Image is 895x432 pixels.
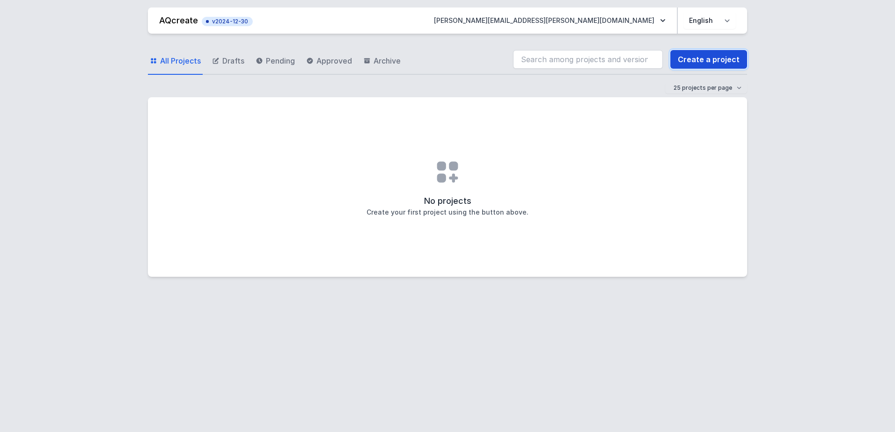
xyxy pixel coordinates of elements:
h3: Create your first project using the button above. [367,208,528,217]
span: All Projects [160,55,201,66]
a: Approved [304,48,354,75]
a: Archive [361,48,403,75]
a: All Projects [148,48,203,75]
a: Pending [254,48,297,75]
a: AQcreate [159,15,198,25]
span: v2024-12-30 [206,18,248,25]
button: v2024-12-30 [202,15,253,26]
button: [PERSON_NAME][EMAIL_ADDRESS][PERSON_NAME][DOMAIN_NAME] [426,12,673,29]
span: Archive [374,55,401,66]
h2: No projects [424,194,471,208]
span: Approved [316,55,352,66]
span: Pending [266,55,295,66]
input: Search among projects and versions... [513,50,663,69]
span: Drafts [222,55,244,66]
a: Create a project [670,50,747,69]
select: Choose language [683,12,736,29]
a: Drafts [210,48,246,75]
